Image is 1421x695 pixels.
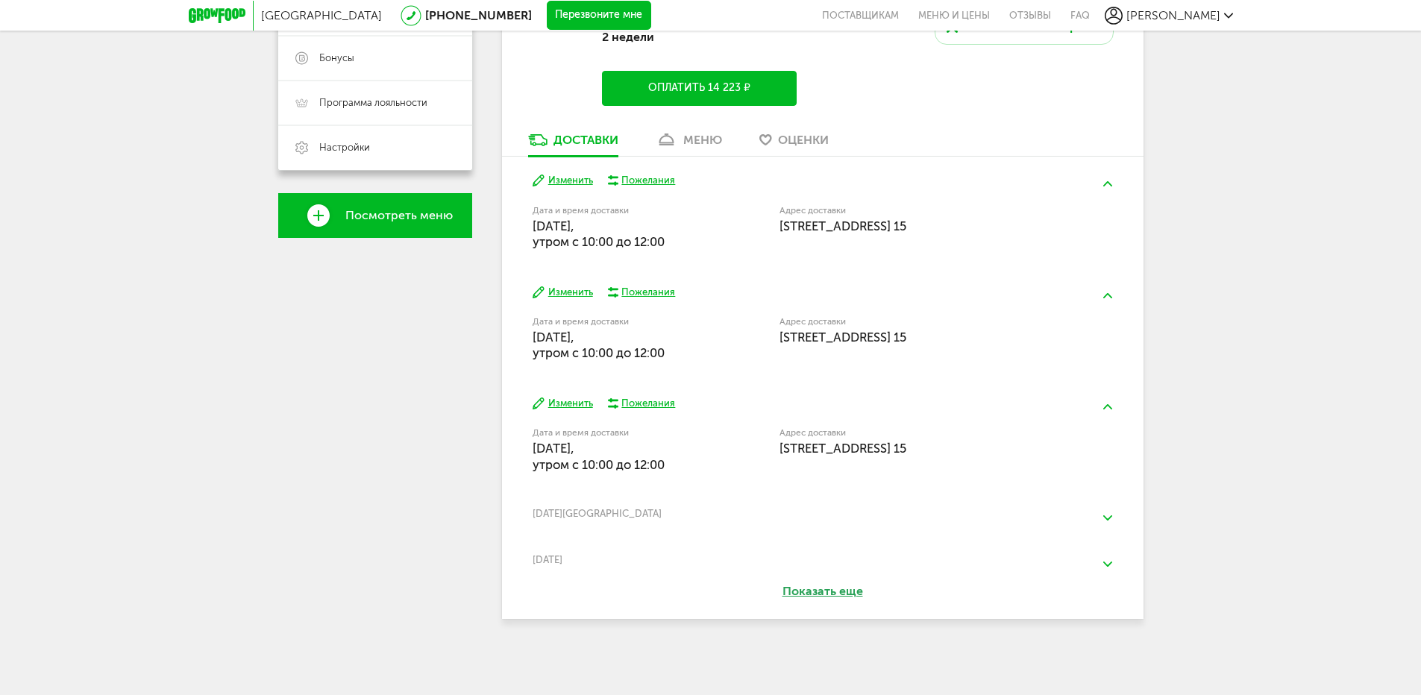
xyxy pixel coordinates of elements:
img: arrow-up-green.5eb5f82.svg [1103,181,1112,186]
label: Дата и время доставки [533,318,703,326]
a: меню [648,132,730,156]
button: Пожелания [608,174,676,187]
a: Посмотреть меню [278,193,472,238]
img: arrow-up-green.5eb5f82.svg [1103,404,1112,409]
label: Дата и время доставки [533,207,703,215]
button: Изменить [533,397,593,411]
div: [DATE][GEOGRAPHIC_DATA] [533,508,1112,519]
a: Оценки [752,132,836,156]
div: Доставки [553,133,618,147]
div: Пожелания [621,286,675,299]
button: Изменить [533,174,593,188]
span: [DATE], утром c 10:00 до 12:00 [533,218,665,249]
label: Дата и время доставки [533,429,703,437]
span: [STREET_ADDRESS] 15 [779,330,906,345]
span: [STREET_ADDRESS] 15 [779,218,906,233]
a: Настройки [278,125,472,170]
span: [DATE], утром c 10:00 до 12:00 [533,330,665,360]
a: Программа лояльности [278,81,472,125]
span: Программа лояльности [319,96,427,110]
span: [STREET_ADDRESS] 15 [779,441,906,456]
label: Адрес доставки [779,207,1058,215]
p: 2 недели [602,30,796,44]
a: [PHONE_NUMBER] [425,8,532,22]
a: Бонусы [278,36,472,81]
span: Посмотреть меню [345,209,453,222]
button: Оплатить 14 223 ₽ [602,71,796,106]
button: Изменить [533,286,593,300]
img: arrow-down-green.fb8ae4f.svg [1103,515,1112,521]
button: Пожелания [608,286,676,299]
button: Пожелания [608,397,676,410]
button: Перезвоните мне [547,1,651,31]
div: [DATE] [533,554,1112,565]
span: Оценки [778,133,829,147]
img: arrow-up-green.5eb5f82.svg [1103,293,1112,298]
div: меню [683,133,722,147]
div: Пожелания [621,397,675,410]
span: [PERSON_NAME] [1126,8,1220,22]
label: Адрес доставки [779,318,1058,326]
span: Настройки [319,141,370,154]
span: Бонусы [319,51,354,65]
a: Доставки [521,132,626,156]
span: [GEOGRAPHIC_DATA] [261,8,382,22]
label: Адрес доставки [779,429,1058,437]
div: Пожелания [621,174,675,187]
span: [DATE], утром c 10:00 до 12:00 [533,441,665,471]
img: arrow-down-green.fb8ae4f.svg [1103,562,1112,567]
button: Показать еще [739,583,906,600]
